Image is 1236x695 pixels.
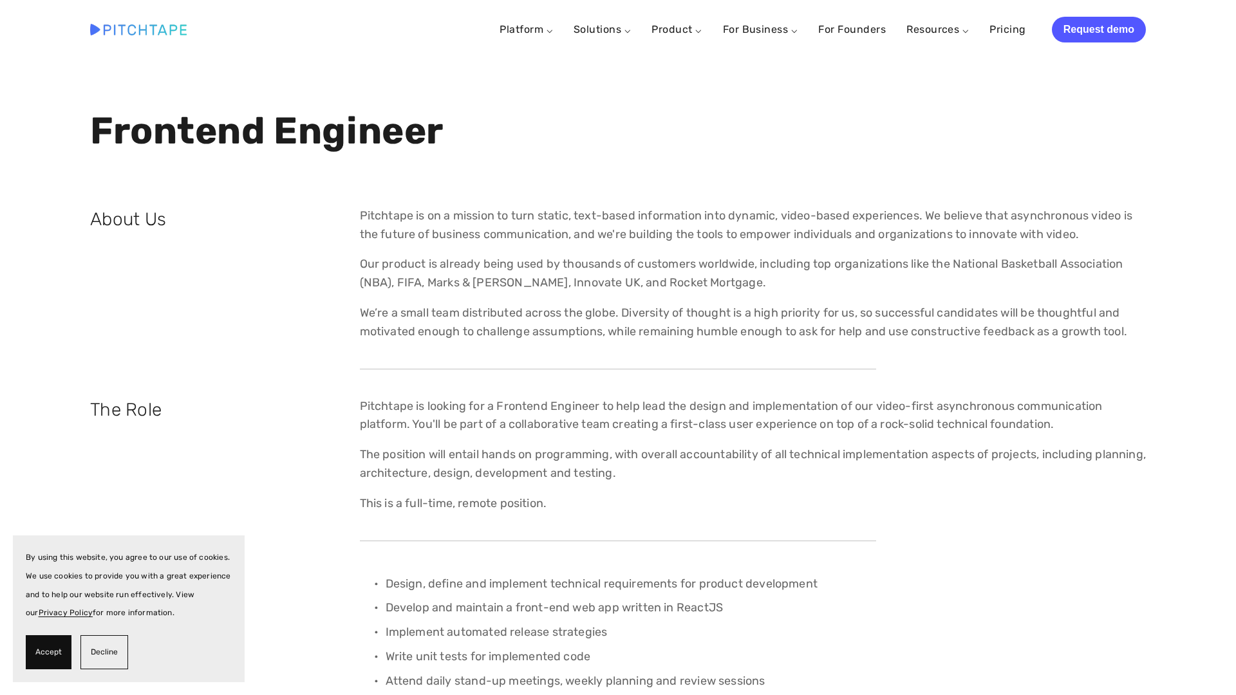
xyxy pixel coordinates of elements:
a: For Founders [818,18,886,41]
p: Implement automated release strategies [386,623,1147,642]
p: We’re a small team distributed across the globe. Diversity of thought is a high priority for us, ... [360,304,1147,341]
span: Accept [35,643,62,662]
button: Accept [26,635,71,669]
p: This is a full-time, remote position. [360,494,1147,513]
p: Write unit tests for implemented code [386,647,1147,666]
button: Decline [80,635,128,669]
h2: About Us [90,207,338,232]
img: Pitchtape | Video Submission Management Software [90,24,187,35]
a: Request demo [1052,17,1146,42]
p: By using this website, you agree to our use of cookies. We use cookies to provide you with a grea... [26,548,232,622]
p: Attend daily stand-up meetings, weekly planning and review sessions [386,672,1147,690]
a: Pricing [989,18,1025,41]
strong: Frontend Engineer [90,109,444,153]
p: Develop and maintain a front-end web app written in ReactJS [386,598,1147,617]
a: Privacy Policy [39,608,93,617]
p: Our product is already being used by thousands of customers worldwide, including top organization... [360,255,1147,292]
p: Pitchtape is on a mission to turn static, text-based information into dynamic, video-based experi... [360,207,1147,244]
span: Decline [91,643,118,662]
p: The position will entail hands on programming, with overall accountability of all technical imple... [360,445,1147,483]
p: Design, define and implement technical requirements for product development [386,575,1147,593]
p: Pitchtape is looking for a Frontend Engineer to help lead the design and implementation of our vi... [360,397,1147,434]
h2: The Role [90,397,338,422]
a: Platform ⌵ [500,23,553,35]
a: Resources ⌵ [906,23,969,35]
a: Solutions ⌵ [574,23,631,35]
a: For Business ⌵ [723,23,798,35]
a: Product ⌵ [651,23,702,35]
section: Cookie banner [13,535,245,682]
